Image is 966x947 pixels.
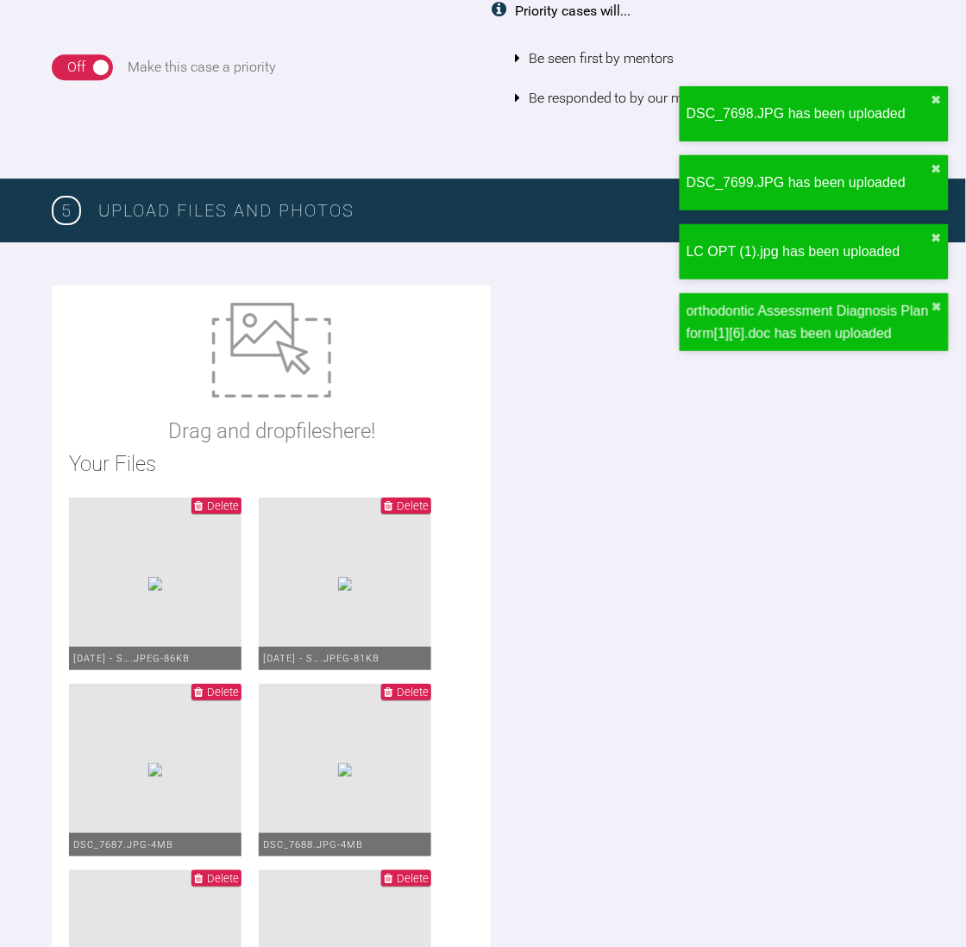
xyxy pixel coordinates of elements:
[129,56,277,78] div: Make this case a priority
[687,241,931,263] div: LC OPT (1).jpg has been uploaded
[397,499,429,512] span: Delete
[168,415,375,448] p: Drag and drop files here!
[69,448,474,480] h2: Your Files
[338,763,352,777] img: 1e4b7492-b4e7-4ff1-980f-1d4041896d94
[931,162,942,176] button: close
[52,196,81,225] span: 5
[148,763,162,777] img: 01feaa4f-8eb2-489e-aa85-060a3597ffb3
[397,872,429,885] span: Delete
[687,172,931,194] div: DSC_7699.JPG has been uploaded
[687,300,931,344] div: orthodontic Assessment Diagnosis Plan form[1][6].doc has been uploaded
[515,78,914,118] li: Be responded to by our mentors first
[207,872,239,885] span: Delete
[263,839,363,850] span: DSC_7688.JPG - 4MB
[931,231,942,245] button: close
[67,56,85,78] div: Off
[515,39,914,78] li: Be seen first by mentors
[148,577,162,591] img: 4a9d84f9-7124-4951-9453-285692ec8ddf
[207,499,239,512] span: Delete
[73,653,190,664] span: [DATE] - S….jpeg - 86KB
[338,577,352,591] img: b38b14bf-2fc8-4fc6-b01f-4e7ac6490f93
[207,686,239,699] span: Delete
[397,686,429,699] span: Delete
[515,3,631,19] strong: Priority cases will...
[687,103,931,125] div: DSC_7698.JPG has been uploaded
[931,93,942,107] button: close
[263,653,379,664] span: [DATE] - S….jpeg - 81KB
[98,197,914,224] h3: Upload Files and Photos
[73,839,173,850] span: DSC_7687.JPG - 4MB
[931,300,942,314] button: close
